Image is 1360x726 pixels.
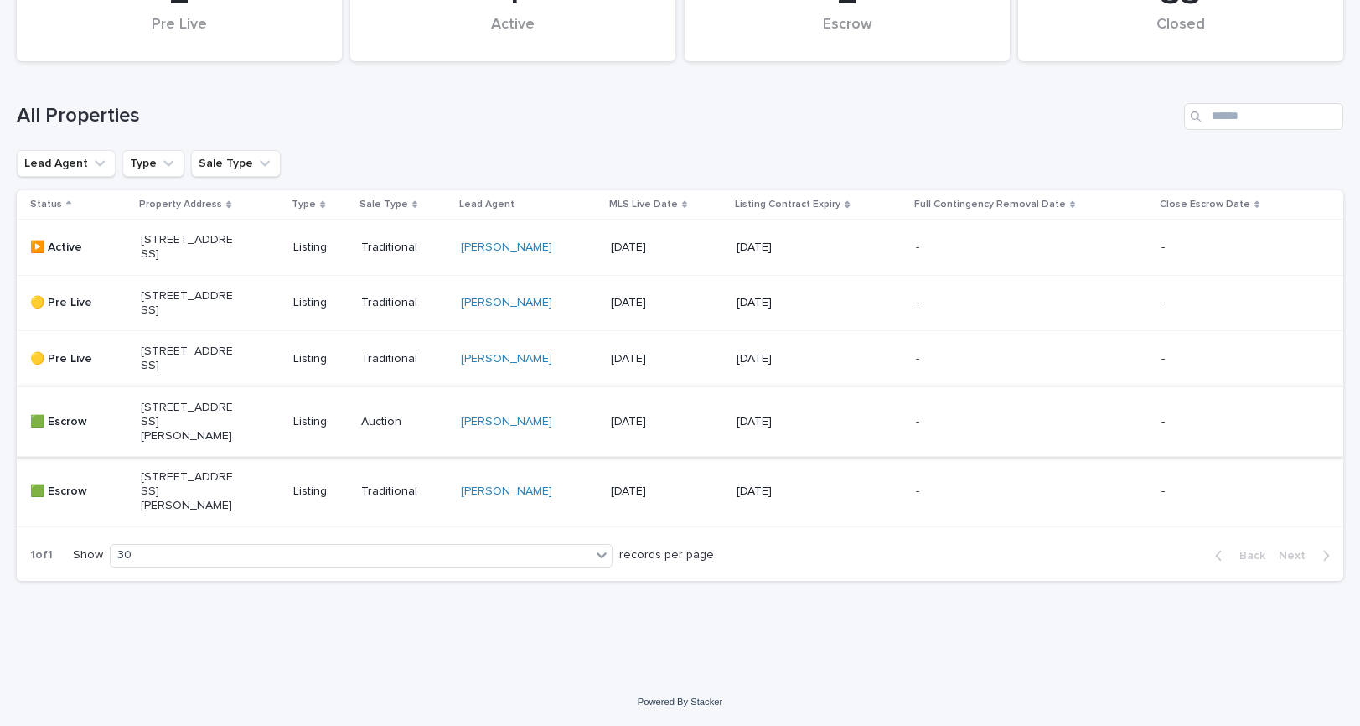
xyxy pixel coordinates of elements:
[30,241,123,255] p: ▶️ Active
[461,241,552,255] a: [PERSON_NAME]
[1229,544,1265,568] span: Back
[461,352,552,366] a: [PERSON_NAME]
[17,331,1343,387] tr: 🟡 Pre Live[STREET_ADDRESS]ListingTraditional[PERSON_NAME] [DATE][DATE]--
[916,296,1009,310] p: -
[1047,16,1315,51] div: Closed
[461,415,552,429] a: [PERSON_NAME]
[293,485,347,499] p: Listing
[361,415,447,429] p: Auction
[1160,195,1250,214] p: Close Escrow Date
[45,16,313,51] div: Pre Live
[735,195,840,214] p: Listing Contract Expiry
[737,241,830,255] p: [DATE]
[30,195,62,214] p: Status
[17,104,1177,128] h1: All Properties
[191,150,281,177] button: Sale Type
[713,16,981,51] div: Escrow
[293,241,347,255] p: Listing
[611,352,704,366] p: [DATE]
[916,485,1009,499] p: -
[17,275,1343,331] tr: 🟡 Pre Live[STREET_ADDRESS]ListingTraditional[PERSON_NAME] [DATE][DATE]--
[141,289,234,318] p: [STREET_ADDRESS]
[737,296,830,310] p: [DATE]
[611,241,704,255] p: [DATE]
[361,296,447,310] p: Traditional
[17,220,1343,276] tr: ▶️ Active[STREET_ADDRESS]ListingTraditional[PERSON_NAME] [DATE][DATE]--
[916,241,1009,255] p: -
[379,16,647,51] div: Active
[17,457,1343,526] tr: 🟩 Escrow[STREET_ADDRESS][PERSON_NAME]ListingTraditional[PERSON_NAME] [DATE][DATE]--
[361,241,447,255] p: Traditional
[293,296,347,310] p: Listing
[916,415,1009,429] p: -
[292,195,316,214] p: Type
[609,195,678,214] p: MLS Live Date
[293,415,347,429] p: Listing
[737,352,830,366] p: [DATE]
[611,415,704,429] p: [DATE]
[359,195,408,214] p: Sale Type
[111,547,591,564] div: 30
[1202,544,1272,568] button: Back
[30,415,123,429] p: 🟩 Escrow
[1161,415,1254,429] p: -
[30,352,123,366] p: 🟡 Pre Live
[141,470,234,512] p: [STREET_ADDRESS][PERSON_NAME]
[1161,352,1254,366] p: -
[1161,296,1254,310] p: -
[293,352,347,366] p: Listing
[361,485,447,499] p: Traditional
[611,296,704,310] p: [DATE]
[122,150,184,177] button: Type
[619,548,714,563] p: records per page
[638,697,722,707] a: Powered By Stacker
[737,485,830,499] p: [DATE]
[1161,241,1254,255] p: -
[141,401,234,443] p: [STREET_ADDRESS][PERSON_NAME]
[1184,103,1343,130] input: Search
[139,195,222,214] p: Property Address
[459,195,515,214] p: Lead Agent
[17,150,116,177] button: Lead Agent
[611,485,704,499] p: [DATE]
[461,485,552,499] a: [PERSON_NAME]
[361,352,447,366] p: Traditional
[1279,544,1316,568] span: Next
[1272,544,1343,568] button: Next
[17,535,66,576] p: 1 of 1
[1161,485,1254,499] p: -
[916,352,1009,366] p: -
[141,233,234,262] p: [STREET_ADDRESS]
[17,386,1343,456] tr: 🟩 Escrow[STREET_ADDRESS][PERSON_NAME]ListingAuction[PERSON_NAME] [DATE][DATE]--
[141,345,234,373] p: [STREET_ADDRESS]
[737,415,830,429] p: [DATE]
[30,296,123,310] p: 🟡 Pre Live
[30,485,123,499] p: 🟩 Escrow
[73,548,103,563] p: Show
[461,296,552,310] a: [PERSON_NAME]
[914,195,1066,214] p: Full Contingency Removal Date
